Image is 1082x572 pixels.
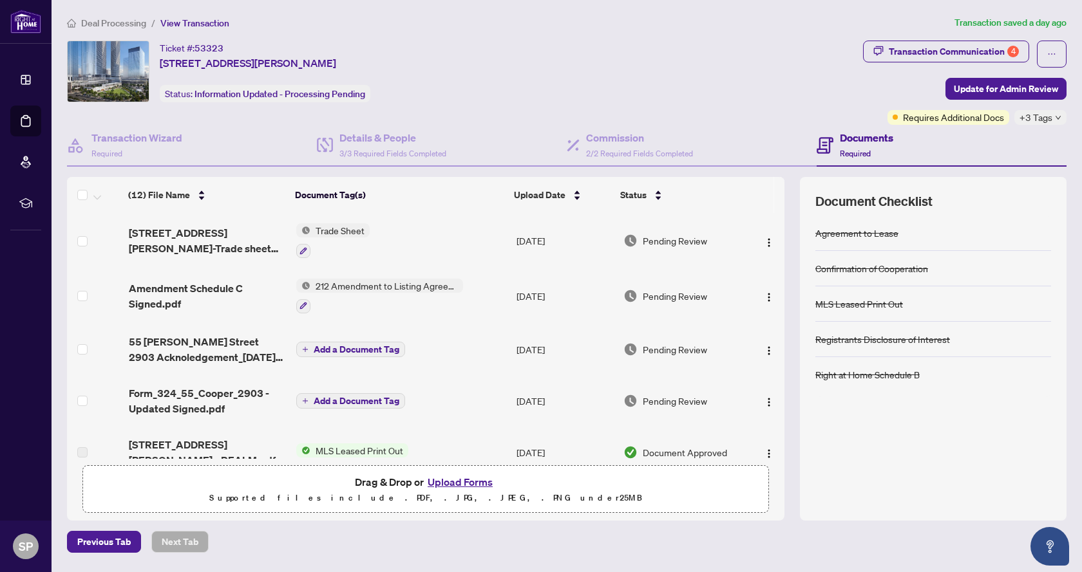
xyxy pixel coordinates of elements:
[296,341,405,358] button: Add a Document Tag
[815,332,950,346] div: Registrants Disclosure of Interest
[296,443,408,457] button: Status IconMLS Leased Print Out
[759,442,779,463] button: Logo
[296,443,310,457] img: Status Icon
[68,41,149,102] img: IMG-C12338374_1.jpg
[586,149,693,158] span: 2/2 Required Fields Completed
[815,192,933,210] span: Document Checklist
[954,15,1067,30] article: Transaction saved a day ago
[759,286,779,306] button: Logo
[91,149,122,158] span: Required
[1020,110,1052,125] span: +3 Tags
[296,342,405,357] button: Add a Document Tag
[1007,46,1019,57] div: 4
[19,537,33,555] span: SP
[764,237,774,248] img: Logo
[815,261,928,275] div: Confirmation of Cooperation
[1047,50,1056,59] span: ellipsis
[302,346,308,353] span: plus
[339,130,446,145] h4: Details & People
[514,188,565,202] span: Upload Date
[1030,527,1069,566] button: Open asap
[903,110,1004,124] span: Requires Additional Docs
[815,367,920,382] div: Right at Home Schedule B
[511,324,618,375] td: [DATE]
[128,188,190,202] span: (12) File Name
[310,223,370,237] span: Trade Sheet
[67,531,141,553] button: Previous Tab
[759,391,779,411] button: Logo
[151,15,155,30] li: /
[586,130,693,145] h4: Commission
[160,85,370,102] div: Status:
[643,445,727,459] span: Document Approved
[77,531,131,552] span: Previous Tab
[129,334,287,365] span: 55 [PERSON_NAME] Street 2903 Acknoledgement_[DATE] 17_46_54.pdf
[623,342,638,356] img: Document Status
[643,342,707,356] span: Pending Review
[123,177,290,213] th: (12) File Name
[83,466,768,513] span: Drag & Drop orUpload FormsSupported files include .PDF, .JPG, .JPEG, .PNG under25MB
[764,346,774,356] img: Logo
[296,279,463,313] button: Status Icon212 Amendment to Listing Agreement - Authority to Offer for Lease Price Change/Extensi...
[764,448,774,459] img: Logo
[339,149,446,158] span: 3/3 Required Fields Completed
[889,41,1019,62] div: Transaction Communication
[511,375,618,427] td: [DATE]
[764,292,774,302] img: Logo
[10,10,41,33] img: logo
[511,213,618,268] td: [DATE]
[615,177,744,213] th: Status
[623,394,638,408] img: Document Status
[945,78,1067,100] button: Update for Admin Review
[91,490,761,506] p: Supported files include .PDF, .JPG, .JPEG, .PNG under 25 MB
[314,396,399,405] span: Add a Document Tag
[509,177,615,213] th: Upload Date
[310,443,408,457] span: MLS Leased Print Out
[296,279,310,293] img: Status Icon
[129,437,287,468] span: [STREET_ADDRESS][PERSON_NAME] _ REALM.pdf
[623,445,638,459] img: Document Status
[511,427,618,478] td: [DATE]
[296,223,310,237] img: Status Icon
[160,55,336,71] span: [STREET_ADDRESS][PERSON_NAME]
[1055,115,1061,121] span: down
[302,398,308,404] span: plus
[314,345,399,354] span: Add a Document Tag
[840,149,871,158] span: Required
[296,392,405,409] button: Add a Document Tag
[620,188,647,202] span: Status
[424,474,497,490] button: Upload Forms
[129,385,287,416] span: Form_324_55_Cooper_2903 - Updated Signed.pdf
[759,339,779,360] button: Logo
[310,279,463,293] span: 212 Amendment to Listing Agreement - Authority to Offer for Lease Price Change/Extension/Amendmen...
[954,78,1058,99] span: Update for Admin Review
[643,234,707,248] span: Pending Review
[815,297,903,311] div: MLS Leased Print Out
[815,226,898,240] div: Agreement to Lease
[355,474,497,490] span: Drag & Drop or
[643,289,707,303] span: Pending Review
[623,234,638,248] img: Document Status
[195,42,223,54] span: 53323
[623,289,638,303] img: Document Status
[129,281,287,311] span: Amendment Schedule C Signed.pdf
[160,41,223,55] div: Ticket #:
[91,130,182,145] h4: Transaction Wizard
[67,19,76,28] span: home
[151,531,209,553] button: Next Tab
[195,88,365,100] span: Information Updated - Processing Pending
[643,394,707,408] span: Pending Review
[290,177,509,213] th: Document Tag(s)
[840,130,893,145] h4: Documents
[764,397,774,407] img: Logo
[863,41,1029,62] button: Transaction Communication4
[129,225,287,256] span: [STREET_ADDRESS][PERSON_NAME]-Trade sheet Signed.pdf
[81,17,146,29] span: Deal Processing
[759,230,779,251] button: Logo
[511,268,618,324] td: [DATE]
[296,393,405,409] button: Add a Document Tag
[160,17,229,29] span: View Transaction
[296,223,370,258] button: Status IconTrade Sheet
